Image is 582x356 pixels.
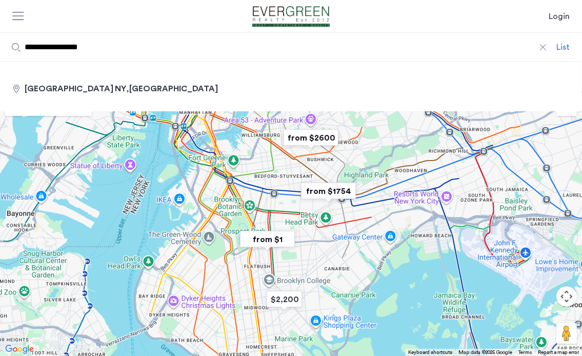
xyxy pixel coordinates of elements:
[115,85,126,93] span: NY
[408,349,452,356] button: Keyboard shortcuts
[556,41,570,53] div: List
[129,85,218,93] span: [GEOGRAPHIC_DATA]
[556,323,577,344] button: Drag Pegman onto the map to open Street View
[538,349,579,356] a: Report a map error
[241,6,342,27] a: Cazamio Logo
[297,180,360,203] div: from $1754
[549,10,570,23] a: Login
[25,85,113,93] span: [GEOGRAPHIC_DATA]
[236,228,299,251] div: from $1
[458,350,512,355] span: Map data ©2025 Google
[279,126,343,149] div: from $2600
[3,343,36,356] img: Google
[556,286,577,307] button: Map camera controls
[263,288,306,311] div: $2,200
[3,343,36,356] a: Open this area in Google Maps (opens a new window)
[115,85,218,93] span: ,
[518,349,532,356] a: Terms (opens in new tab)
[241,6,342,27] img: logo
